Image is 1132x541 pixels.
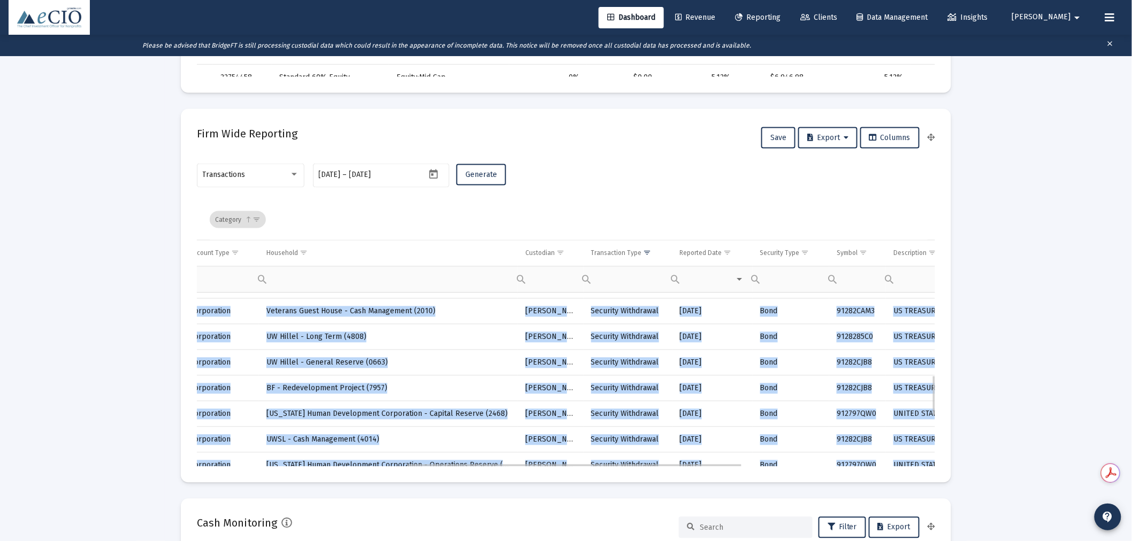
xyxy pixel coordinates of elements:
td: US TREASUR NT 0.25%09/25 UST NOTE DUE [DATE] [886,299,1104,324]
a: Insights [939,7,997,28]
td: Column Description [886,241,1104,266]
td: Filter cell [753,266,829,292]
span: Show filter options for column 'Reported Date' [724,249,732,257]
td: Security Withdrawal [584,453,672,478]
a: Data Management [848,7,937,28]
span: Show filter options for column 'undefined' [253,215,261,223]
img: Dashboard [17,7,82,28]
td: Bond [753,427,829,453]
td: Corporation [182,324,259,350]
span: Export [807,133,848,142]
div: Security Type [760,249,800,258]
td: 91282CAM3 [829,299,886,324]
td: [PERSON_NAME] [518,299,583,324]
td: Column Security Type [753,241,829,266]
td: Bond [753,324,829,350]
span: Show filter options for column 'Custodian' [556,249,564,257]
span: Show filter options for column 'Household' [300,249,308,257]
td: Veterans Guest House - Cash Management (2010) [259,299,518,324]
td: [DATE] [672,453,753,478]
button: Save [761,127,796,149]
div: 5.12% [668,72,731,83]
td: Security Withdrawal [584,350,672,376]
div: Reported Date [680,249,722,258]
td: Filter cell [886,266,1104,292]
div: Symbol [837,249,858,258]
a: Reporting [726,7,789,28]
td: [US_STATE] Human Development Corporation - Capital Reserve (2468) [259,401,518,427]
td: [PERSON_NAME] [518,401,583,427]
td: Equity:Mid Cap [389,65,509,90]
div: 4.93% [819,47,903,57]
td: Bond [753,401,829,427]
td: Filter cell [518,266,583,292]
div: Data grid toolbar [210,199,928,240]
td: [PERSON_NAME] [518,427,583,453]
span: Show filter options for column 'Transaction Type' [644,249,652,257]
span: Data Management [857,13,928,22]
td: Corporation [182,453,259,478]
td: 91282CJB8 [829,350,886,376]
div: $0.00 [594,47,652,57]
button: [PERSON_NAME] [999,6,1097,28]
div: Description [893,249,927,258]
td: [DATE] [672,350,753,376]
td: Column Household [259,241,518,266]
button: Generate [456,164,506,186]
span: Save [770,133,786,142]
i: Please be advised that BridgeFT is still processing custodial data which could result in the appe... [142,42,751,49]
span: Show filter options for column 'Symbol' [859,249,867,257]
td: UNITED STATES TREAS BILLS ZERO CPN 0.00000% [DATE] [886,453,1104,478]
span: Show filter options for column 'Description' [928,249,936,257]
h2: Firm Wide Reporting [197,125,297,142]
button: Open calendar [426,166,441,182]
td: 22754458 [213,65,272,90]
input: Start date [319,171,341,179]
button: Columns [860,127,920,149]
td: 91282CJB8 [829,376,886,401]
td: 9128285C0 [829,324,886,350]
td: Filter cell [829,266,886,292]
td: Filter cell [259,266,518,292]
td: Column Transaction Type [584,241,672,266]
span: Dashboard [607,13,655,22]
span: Show filter options for column 'Account Type' [231,249,239,257]
td: Security Withdrawal [584,401,672,427]
td: [DATE] [672,376,753,401]
td: Filter cell [672,266,753,292]
span: Filter [828,523,857,532]
td: BF - Redevelopment Project (7957) [259,376,518,401]
td: 912797QW0 [829,453,886,478]
span: Clients [800,13,837,22]
input: End date [349,171,401,179]
td: [DATE] [672,299,753,324]
td: [DATE] [672,401,753,427]
span: Insights [948,13,988,22]
div: Custodian [525,249,555,258]
td: UNITED STATES TREAS BILLS ZERO CPN 0.00000% [DATE] [886,401,1104,427]
td: Standard 60% Equity [272,65,389,90]
td: US TREASUR NT 5%09/25 UST NOTE DUE [DATE] [886,350,1104,376]
div: 5.12% [819,72,903,83]
td: Filter cell [182,266,259,292]
div: $0.00 [594,72,652,83]
span: Export [878,523,911,532]
td: 91282CJB8 [829,427,886,453]
div: Data grid [197,199,935,467]
td: [PERSON_NAME] [518,350,583,376]
div: Transaction Type [591,249,642,258]
div: 0% [517,47,579,57]
td: UWSL - Cash Management (4014) [259,427,518,453]
div: 0% [517,72,579,83]
mat-icon: clear [1106,37,1114,53]
td: Column Account Type [182,241,259,266]
span: – [343,171,347,179]
td: Bond [753,299,829,324]
td: Corporation [182,299,259,324]
td: [US_STATE] Human Development Corporation - Operations Reserve (9309) [259,453,518,478]
div: $6,696.22 [745,47,804,57]
div: $6,946.98 [745,72,804,83]
td: Security Withdrawal [584,299,672,324]
div: $6,946.98 [919,72,986,83]
td: Column Custodian [518,241,583,266]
